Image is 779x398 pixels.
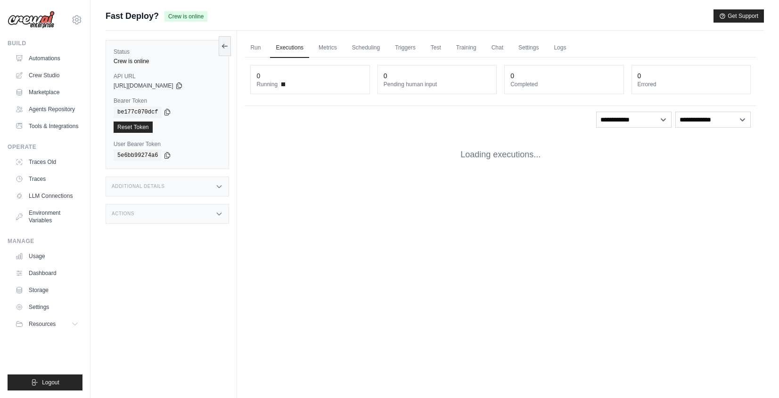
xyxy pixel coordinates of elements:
[256,81,278,88] span: Running
[8,237,82,245] div: Manage
[11,171,82,187] a: Traces
[270,38,309,58] a: Executions
[11,317,82,332] button: Resources
[245,38,266,58] a: Run
[114,122,153,133] a: Reset Token
[451,38,482,58] a: Training
[29,320,56,328] span: Resources
[8,11,55,29] img: Logo
[346,38,385,58] a: Scheduling
[42,379,59,386] span: Logout
[106,9,159,23] span: Fast Deploy?
[713,9,764,23] button: Get Support
[384,81,491,88] dt: Pending human input
[638,71,641,81] div: 0
[11,51,82,66] a: Automations
[114,48,221,56] label: Status
[510,81,617,88] dt: Completed
[11,68,82,83] a: Crew Studio
[486,38,509,58] a: Chat
[112,184,164,189] h3: Additional Details
[11,85,82,100] a: Marketplace
[548,38,572,58] a: Logs
[164,11,207,22] span: Crew is online
[11,205,82,228] a: Environment Variables
[384,71,387,81] div: 0
[8,374,82,390] button: Logout
[114,82,173,89] span: [URL][DOMAIN_NAME]
[510,71,514,81] div: 0
[11,249,82,264] a: Usage
[114,140,221,148] label: User Bearer Token
[8,143,82,151] div: Operate
[11,266,82,281] a: Dashboard
[11,154,82,170] a: Traces Old
[638,81,745,88] dt: Errored
[256,71,260,81] div: 0
[114,73,221,80] label: API URL
[114,57,221,65] div: Crew is online
[513,38,544,58] a: Settings
[112,211,134,217] h3: Actions
[114,106,162,118] code: be177c070dcf
[245,133,756,176] div: Loading executions...
[11,119,82,134] a: Tools & Integrations
[389,38,421,58] a: Triggers
[425,38,447,58] a: Test
[11,102,82,117] a: Agents Repository
[11,300,82,315] a: Settings
[11,188,82,203] a: LLM Connections
[114,97,221,105] label: Bearer Token
[313,38,343,58] a: Metrics
[11,283,82,298] a: Storage
[8,40,82,47] div: Build
[114,150,162,161] code: 5e6bb99274a6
